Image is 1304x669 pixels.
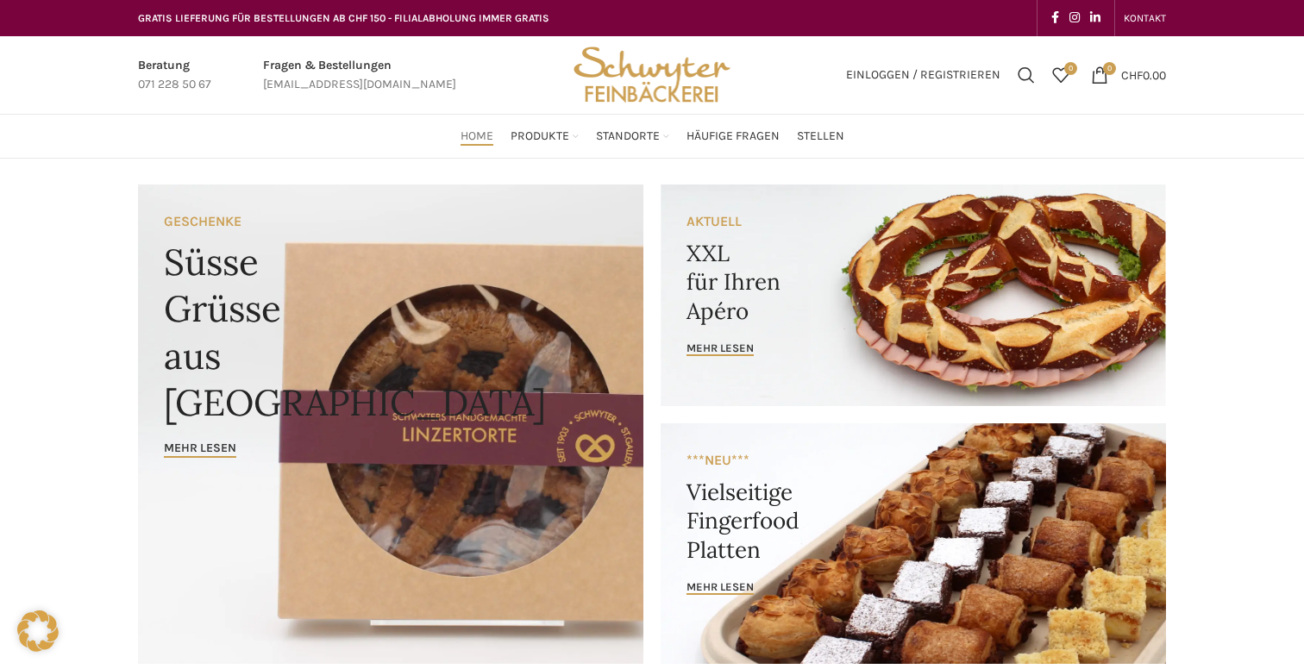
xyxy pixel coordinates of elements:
div: Main navigation [129,119,1175,153]
span: GRATIS LIEFERUNG FÜR BESTELLUNGEN AB CHF 150 - FILIALABHOLUNG IMMER GRATIS [138,12,549,24]
a: Home [461,119,493,153]
a: Stellen [797,119,844,153]
div: Meine Wunschliste [1044,58,1078,92]
a: Standorte [596,119,669,153]
bdi: 0.00 [1121,67,1166,82]
span: Einloggen / Registrieren [846,69,1000,81]
span: Home [461,128,493,145]
span: 0 [1103,62,1116,75]
a: Banner link [661,184,1166,406]
a: Site logo [567,66,737,81]
a: Instagram social link [1064,6,1085,30]
a: 0 CHF0.00 [1082,58,1175,92]
span: KONTAKT [1124,12,1166,24]
a: Linkedin social link [1085,6,1106,30]
span: Stellen [797,128,844,145]
a: KONTAKT [1124,1,1166,35]
a: Häufige Fragen [686,119,780,153]
span: Standorte [596,128,660,145]
span: Produkte [511,128,569,145]
span: Häufige Fragen [686,128,780,145]
a: Facebook social link [1046,6,1064,30]
img: Bäckerei Schwyter [567,36,737,114]
a: Einloggen / Registrieren [837,58,1009,92]
a: Infobox link [138,56,211,95]
a: 0 [1044,58,1078,92]
a: Infobox link [263,56,456,95]
a: Banner link [138,184,643,664]
span: CHF [1121,67,1143,82]
a: Suchen [1009,58,1044,92]
a: Produkte [511,119,579,153]
span: 0 [1064,62,1077,75]
a: Banner link [661,423,1166,664]
div: Secondary navigation [1115,1,1175,35]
